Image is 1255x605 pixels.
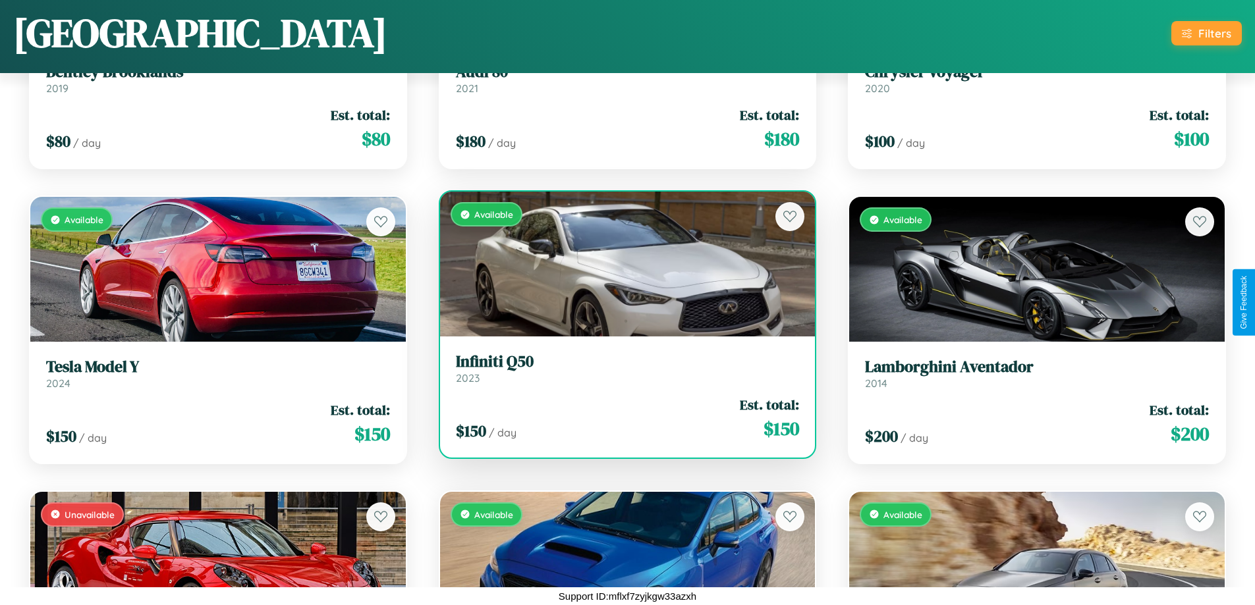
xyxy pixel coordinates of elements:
button: Filters [1171,21,1242,45]
span: Est. total: [1150,400,1209,419]
span: Est. total: [740,105,799,124]
span: $ 150 [456,420,486,442]
span: $ 200 [865,425,898,447]
span: $ 100 [1174,126,1209,152]
h3: Lamborghini Aventador [865,357,1209,377]
span: / day [73,136,101,149]
span: $ 80 [362,126,390,152]
span: Available [474,509,513,520]
div: Filters [1198,26,1231,40]
span: $ 150 [764,415,799,442]
span: 2020 [865,82,890,95]
span: $ 200 [1171,421,1209,447]
span: $ 80 [46,130,70,152]
span: 2021 [456,82,478,95]
p: Support ID: mflxf7zyjkgw33azxh [559,587,696,605]
span: Available [474,209,513,220]
a: Audi 802021 [456,63,800,95]
span: Available [883,509,922,520]
span: Est. total: [740,395,799,414]
span: Est. total: [331,105,390,124]
a: Tesla Model Y2024 [46,357,390,390]
span: Unavailable [65,509,115,520]
a: Chrysler Voyager2020 [865,63,1209,95]
h3: Infiniti Q50 [456,352,800,371]
div: Give Feedback [1239,276,1248,329]
h3: Tesla Model Y [46,357,390,377]
span: / day [488,136,516,149]
span: Est. total: [1150,105,1209,124]
span: $ 180 [456,130,486,152]
span: / day [79,431,107,444]
a: Lamborghini Aventador2014 [865,357,1209,390]
span: $ 150 [354,421,390,447]
span: Est. total: [331,400,390,419]
a: Infiniti Q502023 [456,352,800,384]
span: 2014 [865,377,887,390]
span: 2023 [456,371,480,384]
span: Available [65,214,103,225]
span: Available [883,214,922,225]
span: 2024 [46,377,70,390]
span: $ 180 [764,126,799,152]
span: / day [901,431,928,444]
span: $ 100 [865,130,895,152]
a: Bentley Brooklands2019 [46,63,390,95]
span: 2019 [46,82,69,95]
span: / day [897,136,925,149]
span: / day [489,426,516,439]
span: $ 150 [46,425,76,447]
h1: [GEOGRAPHIC_DATA] [13,6,387,60]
